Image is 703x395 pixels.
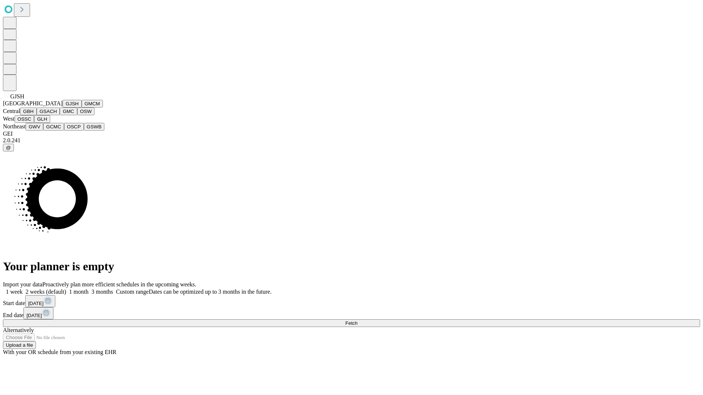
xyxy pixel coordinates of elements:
[84,123,105,131] button: GSWB
[3,260,700,273] h1: Your planner is empty
[3,100,63,106] span: [GEOGRAPHIC_DATA]
[77,108,95,115] button: OSW
[63,100,82,108] button: GJSH
[3,319,700,327] button: Fetch
[3,123,26,129] span: Northeast
[43,123,64,131] button: GCMC
[64,123,84,131] button: OSCP
[15,115,34,123] button: OSSC
[3,295,700,307] div: Start date
[25,295,55,307] button: [DATE]
[345,320,357,326] span: Fetch
[3,327,34,333] span: Alternatively
[3,307,700,319] div: End date
[6,289,23,295] span: 1 week
[3,349,116,355] span: With your OR schedule from your existing EHR
[10,93,24,99] span: GJSH
[149,289,271,295] span: Dates can be optimized up to 3 months in the future.
[28,301,44,306] span: [DATE]
[60,108,77,115] button: GMC
[3,281,42,287] span: Import your data
[3,108,20,114] span: Central
[26,123,43,131] button: GWV
[26,289,66,295] span: 2 weeks (default)
[92,289,113,295] span: 3 months
[82,100,103,108] button: GMCM
[3,131,700,137] div: GEI
[69,289,89,295] span: 1 month
[3,137,700,144] div: 2.0.241
[23,307,53,319] button: [DATE]
[6,145,11,150] span: @
[3,116,15,122] span: West
[37,108,60,115] button: GSACH
[26,313,42,318] span: [DATE]
[116,289,149,295] span: Custom range
[3,341,36,349] button: Upload a file
[42,281,196,287] span: Proactively plan more efficient schedules in the upcoming weeks.
[20,108,37,115] button: GBH
[3,144,14,151] button: @
[34,115,50,123] button: GLH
